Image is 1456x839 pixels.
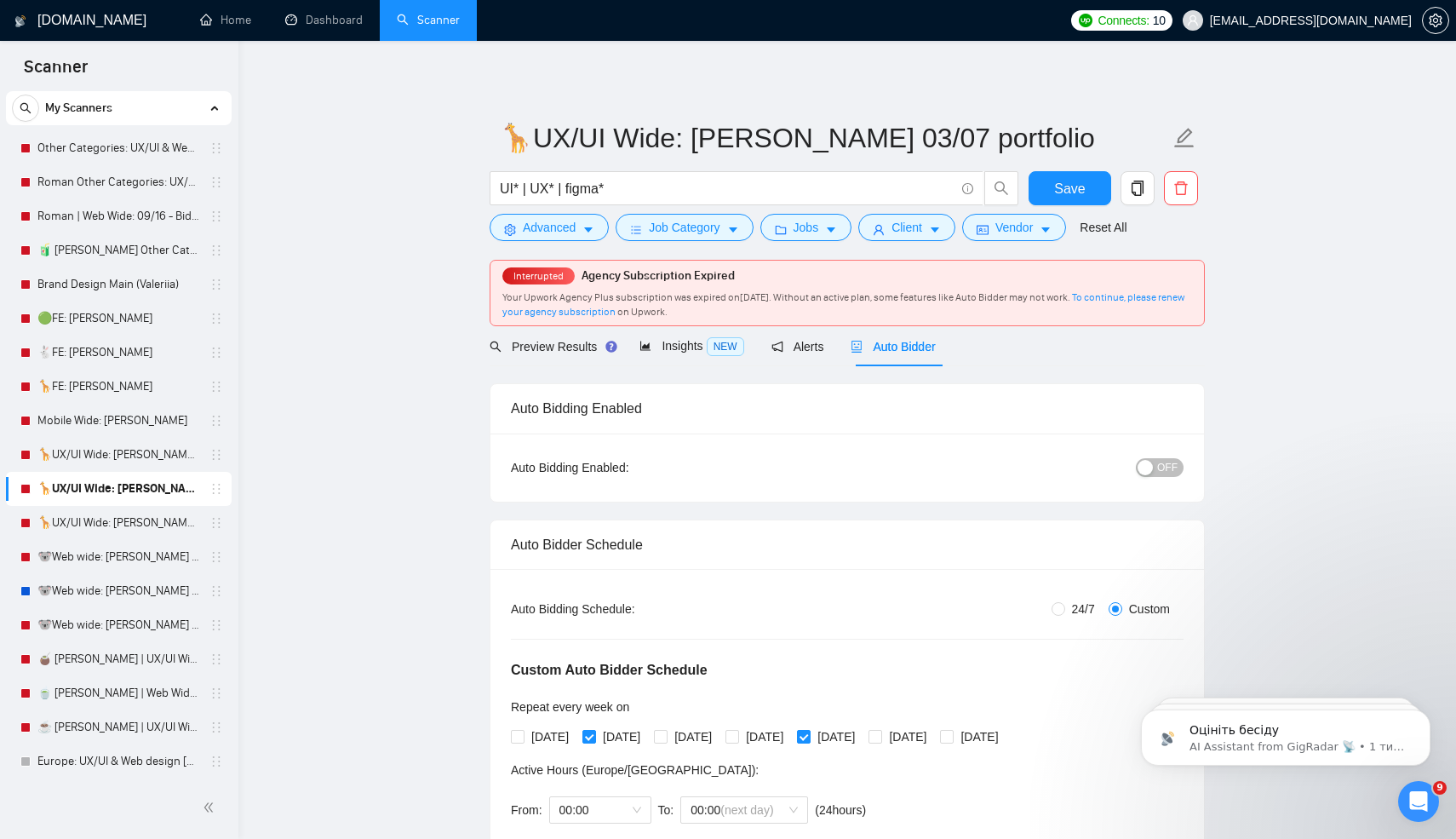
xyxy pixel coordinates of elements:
[490,340,612,353] span: Preview Results
[1187,14,1199,26] span: user
[37,710,199,744] a: ☕ [PERSON_NAME] | UX/UI Wide: 29/07 - Bid in Range
[815,803,866,817] span: ( 24 hours)
[858,214,955,241] button: userClientcaret-down
[209,346,223,359] span: holder
[1098,11,1149,30] span: Connects:
[45,91,112,125] span: My Scanners
[882,727,933,746] span: [DATE]
[1054,178,1085,199] span: Save
[582,268,735,283] span: Agency Subscription Expired
[596,727,647,746] span: [DATE]
[1115,674,1456,793] iframe: Intercom notifications повідомлення
[649,218,719,237] span: Job Category
[10,55,101,90] span: Scanner
[200,13,251,27] a: homeHome
[825,223,837,236] span: caret-down
[12,95,39,122] button: search
[209,721,223,734] span: holder
[209,516,223,530] span: holder
[1164,171,1198,205] button: delete
[720,803,773,817] span: (next day)
[37,404,199,438] a: Mobile Wide: [PERSON_NAME]
[209,210,223,223] span: holder
[771,340,824,353] span: Alerts
[658,803,674,817] span: To:
[630,223,642,236] span: bars
[14,8,26,35] img: logo
[37,472,199,506] a: 🦒UX/UI Wide: [PERSON_NAME] 03/07 portfolio
[209,175,223,189] span: holder
[209,652,223,666] span: holder
[37,506,199,540] a: 🦒UX/UI Wide: [PERSON_NAME] 03/07 quest
[604,339,619,354] div: Tooltip anchor
[209,380,223,394] span: holder
[504,223,516,236] span: setting
[891,218,922,237] span: Client
[811,727,862,746] span: [DATE]
[1065,600,1102,618] span: 24/7
[511,700,629,714] span: Repeat every week on
[954,727,1005,746] span: [DATE]
[37,574,199,608] a: 🐨Web wide: [PERSON_NAME] 03/07 bid in range
[490,341,502,353] span: search
[511,520,1184,569] div: Auto Bidder Schedule
[397,13,460,27] a: searchScanner
[511,803,542,817] span: From:
[1422,14,1449,27] a: setting
[639,340,651,352] span: area-chart
[962,214,1066,241] button: idcardVendorcaret-down
[523,218,576,237] span: Advanced
[929,223,941,236] span: caret-down
[37,267,199,302] a: Brand Design Main (Valeriia)
[1121,181,1154,196] span: copy
[502,291,1184,318] span: Your Upwork Agency Plus subscription was expired on [DATE] . Without an active plan, some feature...
[209,584,223,598] span: holder
[1157,458,1178,477] span: OFF
[851,340,935,353] span: Auto Bidder
[582,223,594,236] span: caret-down
[37,233,199,267] a: 🧃 [PERSON_NAME] Other Categories 09.12: UX/UI & Web design
[995,218,1033,237] span: Vendor
[209,141,223,155] span: holder
[209,312,223,325] span: holder
[1153,11,1166,30] span: 10
[500,178,954,199] input: Search Freelance Jobs...
[209,550,223,564] span: holder
[691,797,798,823] span: 00:00
[1121,171,1155,205] button: copy
[559,797,641,823] span: 00:00
[1122,600,1177,618] span: Custom
[37,131,199,165] a: Other Categories: UX/UI & Web design [PERSON_NAME]
[739,727,790,746] span: [DATE]
[37,302,199,336] a: 🟢FE: [PERSON_NAME]
[209,244,223,257] span: holder
[490,214,609,241] button: settingAdvancedcaret-down
[1080,218,1126,237] a: Reset All
[873,223,885,236] span: user
[1423,14,1448,27] span: setting
[525,727,576,746] span: [DATE]
[37,642,199,676] a: 🧉 [PERSON_NAME] | UX/UI Wide: 31/07 - Bid in Range
[1040,223,1052,236] span: caret-down
[37,336,199,370] a: 🐇FE: [PERSON_NAME]
[771,341,783,353] span: notification
[499,117,1170,159] input: Scanner name...
[37,165,199,199] a: Roman Other Categories: UX/UI & Web design copy [PERSON_NAME]
[794,218,819,237] span: Jobs
[985,181,1017,196] span: search
[37,676,199,710] a: 🍵 [PERSON_NAME] | Web Wide: 23/07 - Bid in Range
[511,763,759,777] span: Active Hours ( Europe/[GEOGRAPHIC_DATA] ):
[209,278,223,291] span: holder
[37,370,199,404] a: 🦒FE: [PERSON_NAME]
[616,214,753,241] button: barsJob Categorycaret-down
[1173,127,1195,149] span: edit
[977,223,989,236] span: idcard
[1029,171,1111,205] button: Save
[508,270,569,282] span: Interrupted
[984,171,1018,205] button: search
[775,223,787,236] span: folder
[1433,781,1447,795] span: 9
[639,339,743,353] span: Insights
